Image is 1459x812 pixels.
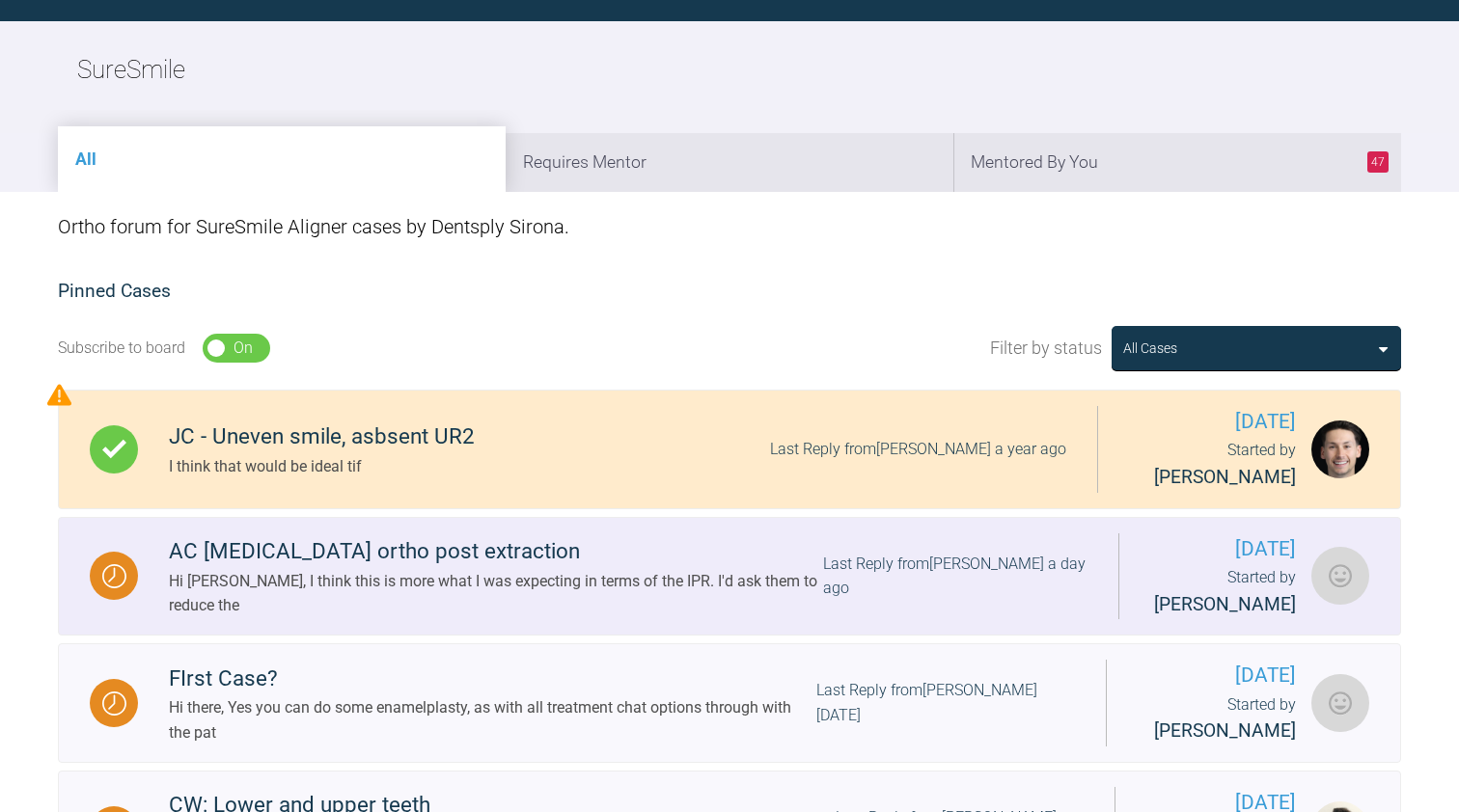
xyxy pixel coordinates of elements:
img: Jack Dowling [1311,420,1369,478]
img: Complete [102,437,126,461]
div: Started by [1129,438,1296,492]
div: AC [MEDICAL_DATA] ortho post extraction [169,534,823,569]
div: I think that would be ideal tif [169,454,475,479]
h2: SureSmile [77,50,185,91]
span: [DATE] [1129,406,1296,438]
span: 47 [1367,151,1389,173]
div: Hi there, Yes you can do some enamelplasty, as with all treatment chat options through with the pat [169,695,816,744]
div: Hi [PERSON_NAME], I think this is more what I was expecting in terms of the IPR. I'd ask them to ... [169,569,823,618]
div: Last Reply from [PERSON_NAME] a day ago [823,552,1087,601]
img: John Paul Flanigan [1311,674,1369,732]
li: All [58,126,506,192]
span: Filter by status [990,335,1102,363]
a: WaitingAC [MEDICAL_DATA] ortho post extractionHi [PERSON_NAME], I think this is more what I was e... [58,517,1401,636]
div: FIrst Case? [169,662,816,696]
li: Requires Mentor [506,133,953,192]
div: Ortho forum for SureSmile Aligner cases by Dentsply Sirona. [58,192,1401,261]
div: Started by [1138,692,1296,746]
img: Sally Davies [1311,547,1369,605]
h2: Pinned Cases [58,277,1401,307]
a: CompleteJC - Uneven smile, asbsent UR2I think that would be ideal tifLast Reply from[PERSON_NAME]... [58,390,1401,509]
span: [PERSON_NAME] [1154,593,1296,615]
div: Subscribe to board [58,336,185,361]
div: JC - Uneven smile, asbsent UR2 [169,420,475,454]
div: All Cases [1123,338,1177,359]
div: Started by [1150,565,1296,619]
span: [DATE] [1150,533,1296,565]
div: On [234,336,253,361]
span: [DATE] [1138,660,1296,691]
img: Waiting [102,691,126,716]
img: Waiting [102,564,126,588]
a: WaitingFIrst Case?Hi there, Yes you can do some enamelplasty, as with all treatment chat options ... [58,643,1401,763]
div: Last Reply from [PERSON_NAME] [DATE] [816,678,1075,727]
li: Mentored By You [953,133,1401,192]
span: [PERSON_NAME] [1154,466,1296,488]
div: Last Reply from [PERSON_NAME] a year ago [770,437,1066,462]
span: [PERSON_NAME] [1154,719,1296,742]
img: Priority [47,383,71,407]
